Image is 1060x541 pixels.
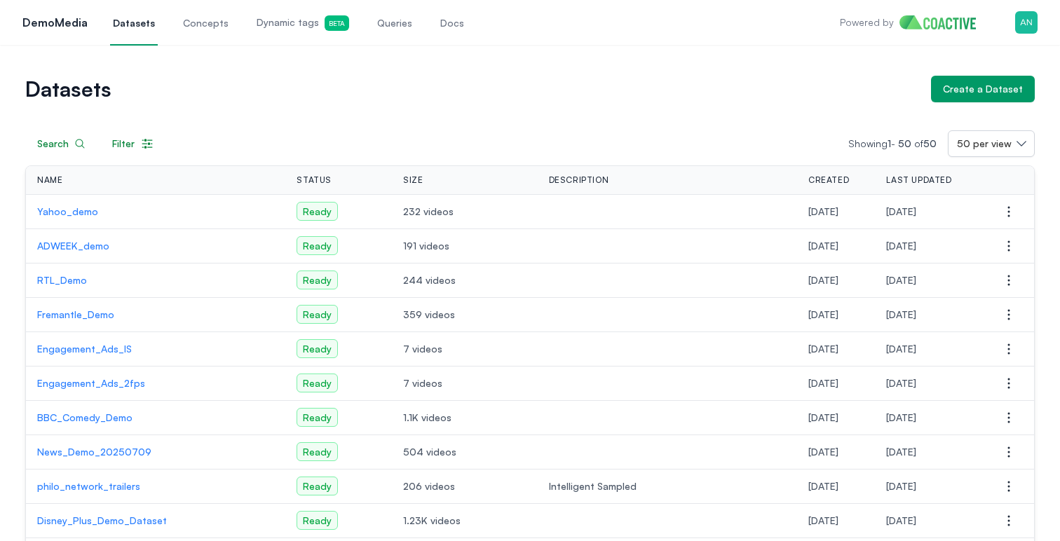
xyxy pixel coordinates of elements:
[808,343,838,355] span: Tuesday, July 1, 2025 at 10:21:15 PM PDT
[325,15,349,31] span: Beta
[37,411,274,425] a: BBC_Comedy_Demo
[257,15,349,31] span: Dynamic tags
[403,342,526,356] span: 7 videos
[549,174,609,186] span: Description
[297,270,338,289] span: Ready
[840,15,894,29] p: Powered by
[886,240,916,252] span: Thursday, July 24, 2025 at 6:19:07 PM PDT
[403,479,526,493] span: 206 videos
[37,239,274,253] a: ADWEEK_demo
[403,411,526,425] span: 1.1K videos
[297,236,338,255] span: Ready
[808,205,838,217] span: Wednesday, July 30, 2025 at 4:55:59 PM PDT
[403,514,526,528] span: 1.23K videos
[923,137,937,149] span: 50
[22,14,88,31] p: DemoMedia
[25,130,97,157] button: Search
[808,240,838,252] span: Thursday, July 24, 2025 at 6:07:54 PM PDT
[808,274,838,286] span: Thursday, July 24, 2025 at 5:33:42 PM PDT
[403,174,423,186] span: Size
[37,342,274,356] a: Engagement_Ads_IS
[886,205,916,217] span: Wednesday, July 30, 2025 at 5:37:36 PM PDT
[808,411,838,423] span: Tuesday, June 24, 2025 at 5:41:39 PM PDT
[297,442,338,461] span: Ready
[37,174,62,186] span: Name
[297,511,338,530] span: Ready
[957,137,1012,151] span: 50 per view
[886,343,916,355] span: Tuesday, July 1, 2025 at 10:21:42 PM PDT
[113,16,155,30] span: Datasets
[37,514,274,528] a: Disney_Plus_Demo_Dataset
[886,480,916,492] span: Tuesday, June 17, 2025 at 11:10:08 AM PDT
[403,273,526,287] span: 244 videos
[948,130,1035,157] button: 50 per view
[297,339,338,358] span: Ready
[808,480,838,492] span: Tuesday, June 17, 2025 at 11:08:28 AM PDT
[808,514,838,526] span: Monday, June 16, 2025 at 8:00:21 AM PDT
[37,205,274,219] a: Yahoo_demo
[37,376,274,390] a: Engagement_Ads_2fps
[37,479,274,493] a: philo_network_trailers
[848,137,948,151] p: Showing -
[112,137,154,151] div: Filter
[886,514,916,526] span: Monday, June 16, 2025 at 4:12:06 PM PDT
[943,82,1023,96] div: Create a Dataset
[377,16,412,30] span: Queries
[297,374,338,392] span: Ready
[297,202,338,221] span: Ready
[808,377,838,389] span: Tuesday, July 1, 2025 at 10:20:47 PM PDT
[886,174,951,186] span: Last Updated
[403,308,526,322] span: 359 videos
[1015,11,1038,34] img: Menu for the logged in user
[886,274,916,286] span: Thursday, July 24, 2025 at 5:57:16 PM PDT
[183,16,229,30] span: Concepts
[403,239,526,253] span: 191 videos
[886,308,916,320] span: Tuesday, July 22, 2025 at 7:55:27 PM PDT
[886,411,916,423] span: Monday, July 21, 2025 at 6:18:43 PM PDT
[297,408,338,427] span: Ready
[37,137,86,151] div: Search
[37,308,274,322] a: Fremantle_Demo
[898,137,911,149] span: 50
[37,445,274,459] a: News_Demo_20250709
[403,205,526,219] span: 232 videos
[549,479,786,493] span: Intelligent Sampled
[403,376,526,390] span: 7 videos
[808,446,838,458] span: Friday, June 20, 2025 at 4:10:50 PM PDT
[297,174,332,186] span: Status
[297,477,338,495] span: Ready
[808,308,838,320] span: Tuesday, July 22, 2025 at 7:44:27 PM PDT
[808,174,849,186] span: Created
[297,305,338,324] span: Ready
[931,76,1035,102] button: Create a Dataset
[914,137,937,149] span: of
[37,273,274,287] a: RTL_Demo
[25,79,920,99] h1: Datasets
[888,137,891,149] span: 1
[899,15,987,29] img: Home
[886,377,916,389] span: Tuesday, July 1, 2025 at 10:21:50 PM PDT
[403,445,526,459] span: 504 videos
[100,130,166,157] button: Filter
[886,446,916,458] span: Wednesday, July 9, 2025 at 12:33:43 PM PDT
